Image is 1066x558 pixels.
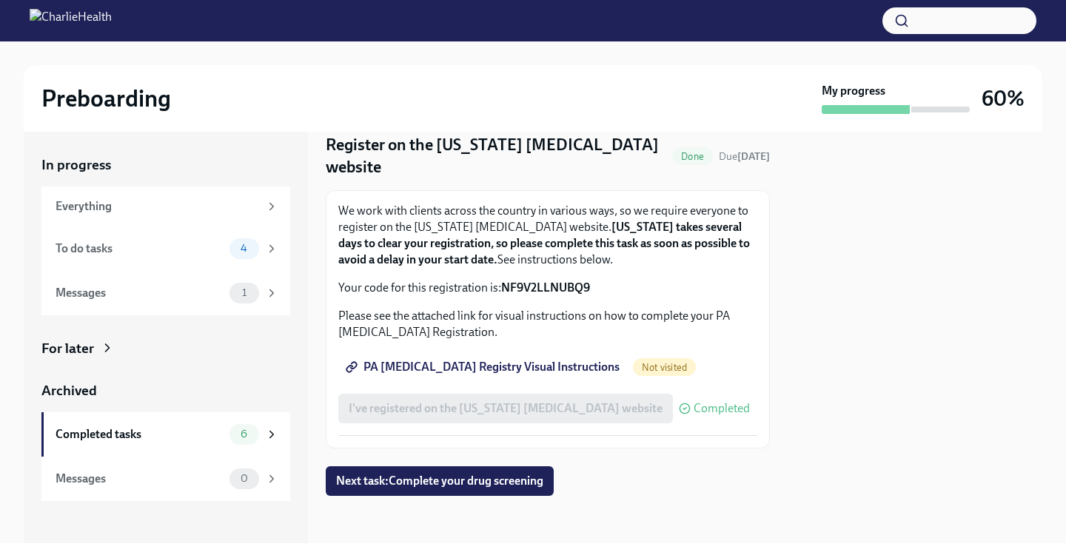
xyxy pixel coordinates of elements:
[338,280,757,296] p: Your code for this registration is:
[633,362,696,373] span: Not visited
[719,150,770,163] span: Due
[822,83,885,99] strong: My progress
[501,280,590,295] strong: NF9V2LLNUBQ9
[41,339,94,358] div: For later
[338,308,757,340] p: Please see the attached link for visual instructions on how to complete your PA [MEDICAL_DATA] Re...
[56,198,259,215] div: Everything
[336,474,543,488] span: Next task : Complete your drug screening
[694,403,750,414] span: Completed
[982,85,1025,112] h3: 60%
[56,241,224,257] div: To do tasks
[233,287,255,298] span: 1
[41,339,290,358] a: For later
[326,466,554,496] button: Next task:Complete your drug screening
[41,457,290,501] a: Messages0
[719,149,770,164] span: September 5th, 2025 09:00
[232,473,257,484] span: 0
[41,155,290,175] a: In progress
[41,226,290,271] a: To do tasks4
[41,84,171,113] h2: Preboarding
[56,471,224,487] div: Messages
[56,426,224,443] div: Completed tasks
[338,203,757,268] p: We work with clients across the country in various ways, so we require everyone to register on th...
[338,220,750,266] strong: [US_STATE] takes several days to clear your registration, so please complete this task as soon as...
[326,134,666,178] h4: Register on the [US_STATE] [MEDICAL_DATA] website
[672,151,713,162] span: Done
[338,352,630,382] a: PA [MEDICAL_DATA] Registry Visual Instructions
[41,381,290,400] a: Archived
[349,360,620,374] span: PA [MEDICAL_DATA] Registry Visual Instructions
[41,412,290,457] a: Completed tasks6
[232,428,256,440] span: 6
[41,271,290,315] a: Messages1
[41,186,290,226] a: Everything
[232,243,256,254] span: 4
[30,9,112,33] img: CharlieHealth
[56,285,224,301] div: Messages
[737,150,770,163] strong: [DATE]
